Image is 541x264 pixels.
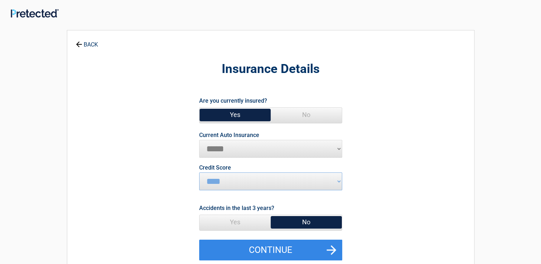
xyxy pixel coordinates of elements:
[200,108,271,122] span: Yes
[199,203,274,213] label: Accidents in the last 3 years?
[107,61,435,78] h2: Insurance Details
[199,165,231,171] label: Credit Score
[271,108,342,122] span: No
[200,215,271,229] span: Yes
[74,35,99,48] a: BACK
[271,215,342,229] span: No
[199,240,342,260] button: Continue
[11,9,59,18] img: Main Logo
[199,132,259,138] label: Current Auto Insurance
[199,96,267,106] label: Are you currently insured?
